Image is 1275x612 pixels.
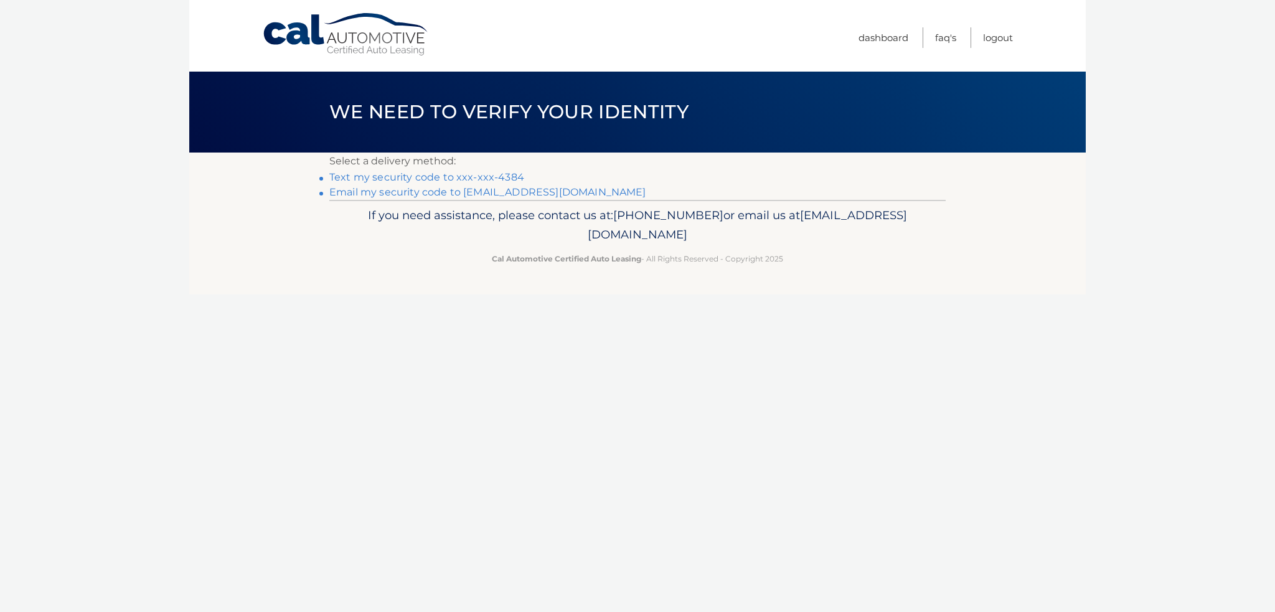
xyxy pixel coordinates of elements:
p: - All Rights Reserved - Copyright 2025 [337,252,938,265]
span: We need to verify your identity [329,100,689,123]
strong: Cal Automotive Certified Auto Leasing [492,254,641,263]
p: Select a delivery method: [329,153,946,170]
a: Text my security code to xxx-xxx-4384 [329,171,524,183]
a: Email my security code to [EMAIL_ADDRESS][DOMAIN_NAME] [329,186,646,198]
span: [PHONE_NUMBER] [613,208,723,222]
a: Logout [983,27,1013,48]
p: If you need assistance, please contact us at: or email us at [337,205,938,245]
a: Cal Automotive [262,12,430,57]
a: Dashboard [859,27,908,48]
a: FAQ's [935,27,956,48]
